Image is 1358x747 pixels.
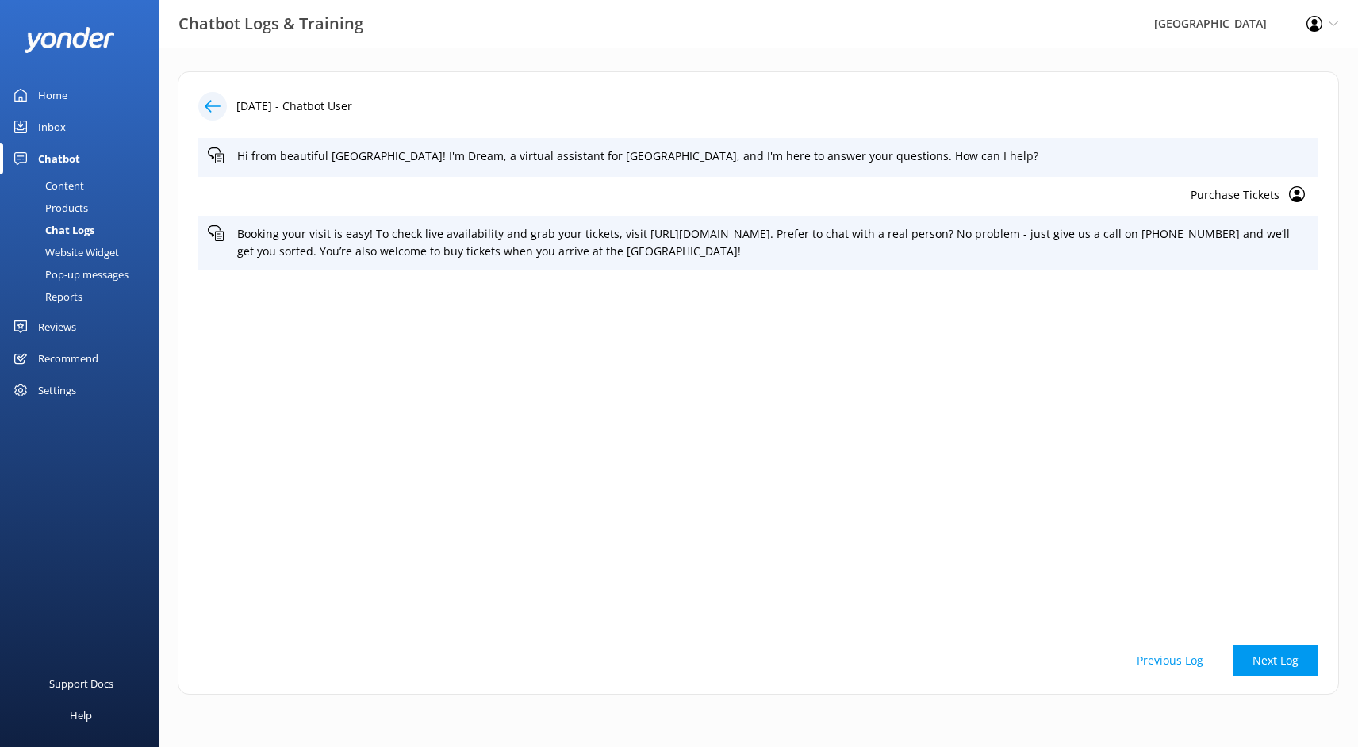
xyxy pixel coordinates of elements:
[10,241,119,263] div: Website Widget
[10,174,159,197] a: Content
[49,668,113,699] div: Support Docs
[38,374,76,406] div: Settings
[10,285,159,308] a: Reports
[10,174,84,197] div: Content
[1117,645,1223,676] button: Previous Log
[237,225,1309,261] p: Booking your visit is easy! To check live availability and grab your tickets, visit [URL][DOMAIN_...
[24,27,115,53] img: yonder-white-logo.png
[10,263,159,285] a: Pop-up messages
[1233,645,1318,676] button: Next Log
[38,343,98,374] div: Recommend
[237,147,1309,165] p: Hi from beautiful [GEOGRAPHIC_DATA]! I'm Dream, a virtual assistant for [GEOGRAPHIC_DATA], and I'...
[10,219,94,241] div: Chat Logs
[178,11,363,36] h3: Chatbot Logs & Training
[38,79,67,111] div: Home
[10,241,159,263] a: Website Widget
[38,111,66,143] div: Inbox
[38,311,76,343] div: Reviews
[70,699,92,731] div: Help
[208,186,1279,204] p: Purchase Tickets
[10,285,82,308] div: Reports
[10,197,88,219] div: Products
[10,197,159,219] a: Products
[10,263,129,285] div: Pop-up messages
[236,98,352,115] p: [DATE] - Chatbot User
[38,143,80,174] div: Chatbot
[10,219,159,241] a: Chat Logs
